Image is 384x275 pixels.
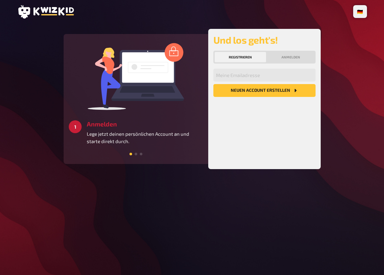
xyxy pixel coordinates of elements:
[88,43,184,110] img: log in
[215,52,266,62] button: Registrieren
[213,69,316,82] input: Meine Emailadresse
[213,34,316,46] h2: Und los geht's!
[354,6,366,17] li: 🇩🇪
[267,52,314,62] button: Anmelden
[213,84,316,97] button: Neuen Account Erstellen
[69,120,82,133] div: 1
[87,120,203,128] h3: Anmelden
[87,130,203,145] p: Lege jetzt deinen persönlichen Account an und starte direkt durch.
